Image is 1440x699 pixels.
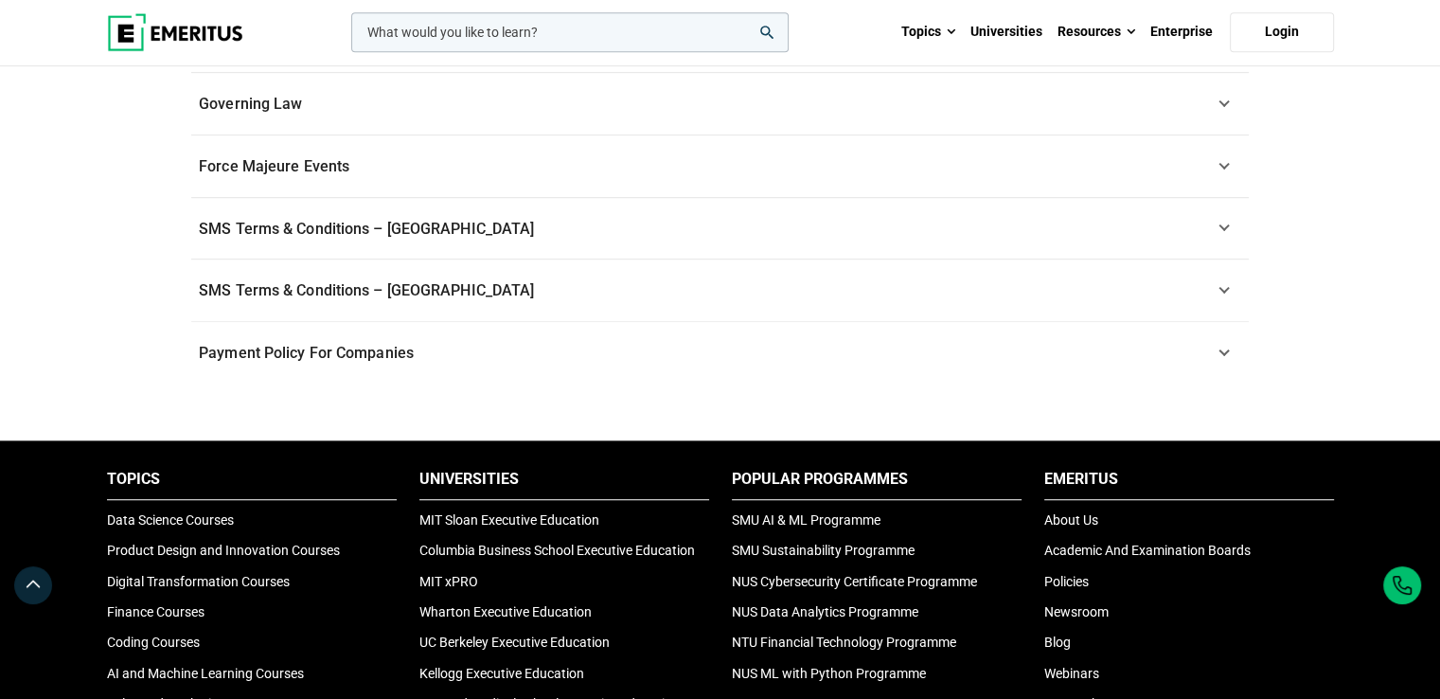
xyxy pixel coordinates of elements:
span: Governing Law [199,95,302,113]
a: MIT xPRO [419,574,478,589]
a: Blog [1044,635,1071,650]
a: Webinars [1044,666,1099,681]
a: SMS Terms & Conditions – [GEOGRAPHIC_DATA] [191,198,1249,260]
a: Coding Courses [107,635,200,650]
a: Login [1230,12,1334,52]
a: MIT Sloan Executive Education [419,512,599,528]
span: SMS Terms & Conditions – [GEOGRAPHIC_DATA] [199,220,534,238]
a: Newsroom [1044,604,1109,619]
a: Policies [1044,574,1089,589]
a: Wharton Executive Education [419,604,592,619]
a: Digital Transformation Courses [107,574,290,589]
a: Academic And Examination Boards [1044,543,1251,558]
a: Finance Courses [107,604,204,619]
a: NUS Data Analytics Programme [732,604,918,619]
a: Columbia Business School Executive Education [419,543,695,558]
a: NTU Financial Technology Programme [732,635,956,650]
span: Payment Policy For Companies [199,344,414,362]
a: Governing Law [191,73,1249,135]
a: Data Science Courses [107,512,234,528]
a: About Us [1044,512,1098,528]
a: Payment Policy For Companies [191,322,1249,385]
a: Force Majeure Events [191,135,1249,198]
a: AI and Machine Learning Courses [107,666,304,681]
a: NUS Cybersecurity Certificate Programme [732,574,977,589]
a: UC Berkeley Executive Education [419,635,610,650]
a: SMU AI & ML Programme [732,512,880,528]
a: Product Design and Innovation Courses [107,543,340,558]
span: Force Majeure Events [199,157,349,175]
a: NUS ML with Python Programme [732,666,926,681]
a: Kellogg Executive Education [419,666,584,681]
span: SMS Terms & Conditions – [GEOGRAPHIC_DATA] [199,281,534,299]
a: SMS Terms & Conditions – [GEOGRAPHIC_DATA] [191,260,1249,322]
a: SMU Sustainability Programme [732,543,915,558]
input: woocommerce-product-search-field-0 [351,12,789,52]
